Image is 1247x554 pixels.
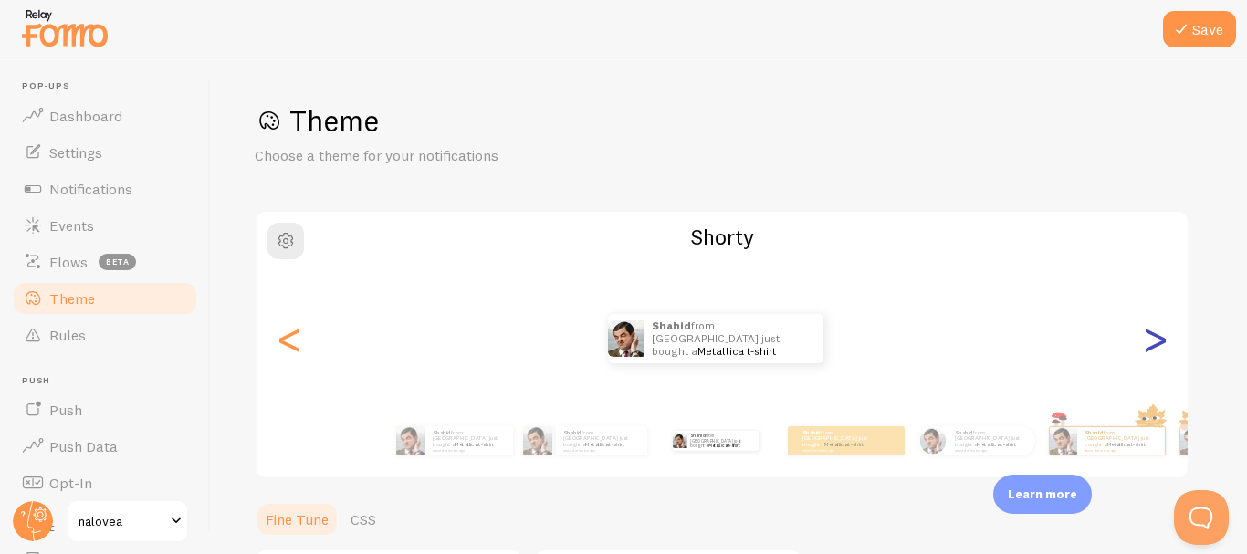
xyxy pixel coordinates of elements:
p: from [GEOGRAPHIC_DATA] just bought a [433,429,506,452]
a: Metallica t-shirt [824,441,864,448]
a: Metallica t-shirt [585,441,624,448]
a: Settings [11,134,199,171]
small: about 4 minutes ago [433,448,504,452]
span: Push [49,401,82,419]
strong: Shahid [1085,429,1103,436]
div: Next slide [1144,273,1166,404]
a: Opt-In [11,465,199,501]
h2: Shorty [257,223,1188,251]
strong: Shahid [433,429,451,436]
a: Metallica t-shirt [697,344,776,358]
a: Dashboard [11,98,199,134]
img: Fomo [919,427,946,454]
small: about 4 minutes ago [563,448,638,452]
span: beta [99,254,136,270]
strong: Shahid [563,429,582,436]
p: from [GEOGRAPHIC_DATA] just bought a [652,314,805,363]
span: Pop-ups [22,80,199,92]
span: Theme [49,289,95,308]
small: about 4 minutes ago [802,448,874,452]
a: nalovea [66,499,189,543]
a: Rules [11,317,199,353]
img: Fomo [1049,427,1076,455]
strong: Shahid [690,433,706,438]
a: Theme [11,280,199,317]
span: Push Data [49,437,118,455]
p: from [GEOGRAPHIC_DATA] just bought a [690,431,751,451]
a: Metallica t-shirt [977,441,1016,448]
img: Fomo [523,426,552,455]
span: Notifications [49,180,132,198]
a: Metallica t-shirt [708,443,739,448]
a: Flows beta [11,244,199,280]
a: Events [11,207,199,244]
strong: Shahid [652,319,691,332]
small: about 4 minutes ago [955,448,1026,452]
img: Fomo [672,434,686,448]
span: Events [49,216,94,235]
iframe: Help Scout Beacon - Open [1174,490,1229,545]
h1: Theme [255,102,1203,140]
a: Fine Tune [255,501,340,538]
a: Push [11,392,199,428]
p: Learn more [1008,486,1077,503]
a: Push Data [11,428,199,465]
img: Fomo [396,426,425,455]
a: CSS [340,501,387,538]
a: Metallica t-shirt [455,441,494,448]
span: Flows [49,253,88,271]
img: fomo-relay-logo-orange.svg [19,5,110,51]
img: Fomo [1179,427,1207,455]
a: Notifications [11,171,199,207]
div: Previous slide [278,273,300,404]
small: about 4 minutes ago [1085,448,1156,452]
p: from [GEOGRAPHIC_DATA] just bought a [563,429,640,452]
div: Learn more [993,475,1092,514]
strong: Shahid [802,429,821,436]
p: from [GEOGRAPHIC_DATA] just bought a [1085,429,1158,452]
span: Push [22,375,199,387]
a: Metallica t-shirt [1106,441,1146,448]
span: Dashboard [49,107,122,125]
span: Settings [49,143,102,162]
p: Choose a theme for your notifications [255,145,693,166]
span: Rules [49,326,86,344]
span: nalovea [79,510,165,532]
p: from [GEOGRAPHIC_DATA] just bought a [955,429,1028,452]
strong: Shahid [955,429,973,436]
span: Opt-In [49,474,92,492]
img: Fomo [608,320,644,357]
p: from [GEOGRAPHIC_DATA] just bought a [802,429,875,452]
